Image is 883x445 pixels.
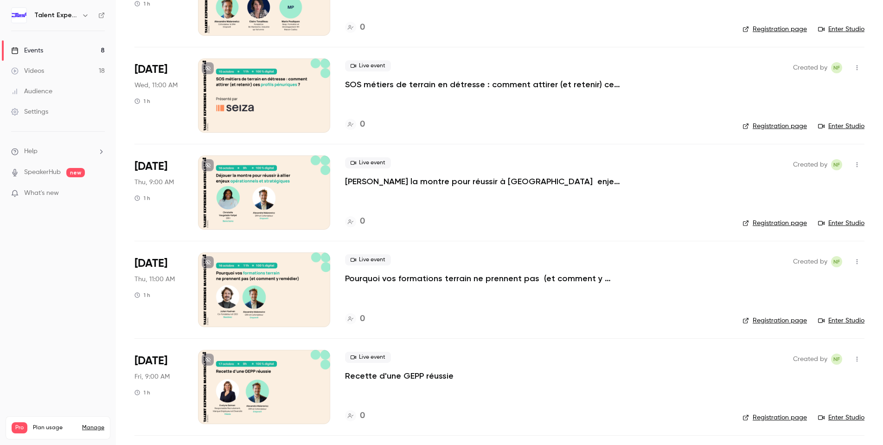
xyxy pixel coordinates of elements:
[11,147,105,156] li: help-dropdown-opener
[345,352,391,363] span: Live event
[94,189,105,198] iframe: Noticeable Trigger
[793,256,827,267] span: Created by
[345,176,623,187] a: [PERSON_NAME] la montre pour réussir à [GEOGRAPHIC_DATA] enjeux opérationnels et stratégiques
[134,159,167,174] span: [DATE]
[134,291,150,299] div: 1 h
[134,372,170,381] span: Fri, 9:00 AM
[742,413,807,422] a: Registration page
[742,25,807,34] a: Registration page
[24,168,61,177] a: SpeakerHub
[134,252,183,327] div: Oct 16 Thu, 11:00 AM (Europe/Paris)
[345,410,365,422] a: 0
[360,215,365,228] h4: 0
[818,413,864,422] a: Enter Studio
[818,122,864,131] a: Enter Studio
[360,21,365,34] h4: 0
[345,273,623,284] a: Pourquoi vos formations terrain ne prennent pas (et comment y remédier)
[345,157,391,168] span: Live event
[360,118,365,131] h4: 0
[11,46,43,55] div: Events
[134,354,167,368] span: [DATE]
[24,147,38,156] span: Help
[134,389,150,396] div: 1 h
[345,370,454,381] a: Recette d'une GEPP réussie
[831,256,842,267] span: Noémie Forcella
[742,219,807,228] a: Registration page
[345,21,365,34] a: 0
[833,62,840,73] span: NF
[12,422,27,433] span: Pro
[134,256,167,271] span: [DATE]
[793,354,827,365] span: Created by
[66,168,85,177] span: new
[134,155,183,230] div: Oct 16 Thu, 9:00 AM (Europe/Paris)
[11,87,52,96] div: Audience
[742,316,807,325] a: Registration page
[24,188,59,198] span: What's new
[818,25,864,34] a: Enter Studio
[134,194,150,202] div: 1 h
[11,66,44,76] div: Videos
[360,410,365,422] h4: 0
[818,316,864,325] a: Enter Studio
[12,8,26,23] img: Talent Experience Masterclass
[345,215,365,228] a: 0
[345,313,365,325] a: 0
[831,62,842,73] span: Noémie Forcella
[345,118,365,131] a: 0
[345,60,391,71] span: Live event
[793,159,827,170] span: Created by
[360,313,365,325] h4: 0
[818,219,864,228] a: Enter Studio
[742,122,807,131] a: Registration page
[134,58,183,133] div: Oct 15 Wed, 11:00 AM (Europe/Paris)
[831,354,842,365] span: Noémie Forcella
[11,107,48,116] div: Settings
[134,275,175,284] span: Thu, 11:00 AM
[134,97,150,105] div: 1 h
[82,424,104,432] a: Manage
[833,256,840,267] span: NF
[134,81,178,90] span: Wed, 11:00 AM
[831,159,842,170] span: Noémie Forcella
[833,159,840,170] span: NF
[793,62,827,73] span: Created by
[345,254,391,265] span: Live event
[34,11,78,20] h6: Talent Experience Masterclass
[134,178,174,187] span: Thu, 9:00 AM
[345,79,623,90] a: SOS métiers de terrain en détresse : comment attirer (et retenir) ces profils pénuriques ?
[33,424,77,432] span: Plan usage
[134,350,183,424] div: Oct 17 Fri, 9:00 AM (Europe/Paris)
[833,354,840,365] span: NF
[134,62,167,77] span: [DATE]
